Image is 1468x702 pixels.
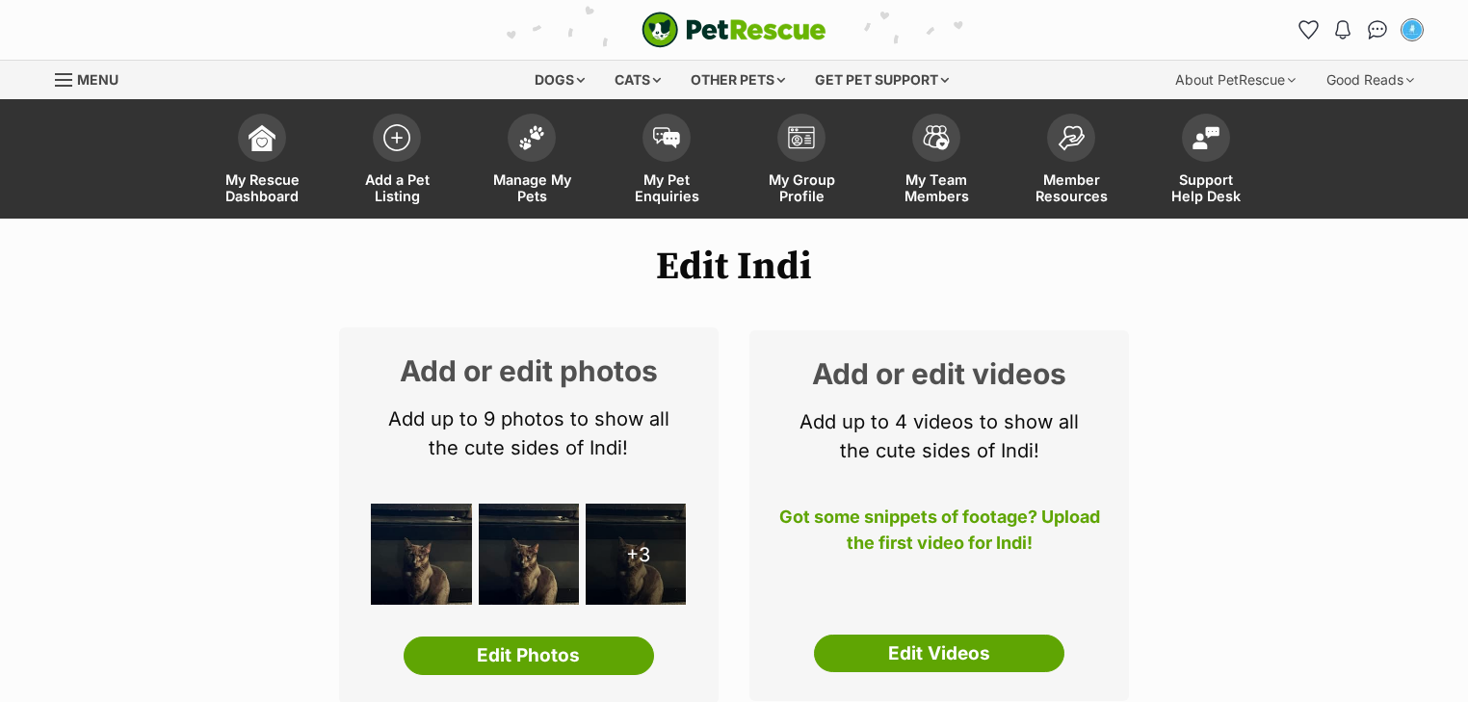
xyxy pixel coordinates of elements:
h2: Add or edit photos [368,356,690,385]
img: pet-enquiries-icon-7e3ad2cf08bfb03b45e93fb7055b45f3efa6380592205ae92323e6603595dc1f.svg [653,127,680,148]
img: notifications-46538b983faf8c2785f20acdc204bb7945ddae34d4c08c2a6579f10ce5e182be.svg [1335,20,1350,39]
a: Member Resources [1004,104,1139,219]
span: My Group Profile [758,171,845,204]
img: Daniel Lewis profile pic [1402,20,1422,39]
p: Add up to 4 videos to show all the cute sides of Indi! [778,407,1100,465]
button: My account [1397,14,1428,45]
span: Menu [77,71,118,88]
h2: Add or edit videos [778,359,1100,388]
span: My Rescue Dashboard [219,171,305,204]
img: dashboard-icon-eb2f2d2d3e046f16d808141f083e7271f6b2e854fb5c12c21221c1fb7104beca.svg [249,124,275,151]
img: member-resources-icon-8e73f808a243e03378d46382f2149f9095a855e16c252ad45f914b54edf8863c.svg [1058,125,1085,151]
span: Member Resources [1028,171,1114,204]
a: Edit Videos [814,635,1064,673]
img: logo-cat-932fe2b9b8326f06289b0f2fb663e598f794de774fb13d1741a6617ecf9a85b4.svg [642,12,826,48]
span: My Team Members [893,171,980,204]
span: Add a Pet Listing [354,171,440,204]
a: My Team Members [869,104,1004,219]
div: About PetRescue [1162,61,1309,99]
img: team-members-icon-5396bd8760b3fe7c0b43da4ab00e1e3bb1a5d9ba89233759b79545d2d3fc5d0d.svg [923,125,950,150]
a: My Rescue Dashboard [195,104,329,219]
span: My Pet Enquiries [623,171,710,204]
span: Support Help Desk [1163,171,1249,204]
a: Add a Pet Listing [329,104,464,219]
div: Other pets [677,61,799,99]
a: Edit Photos [404,637,654,675]
img: manage-my-pets-icon-02211641906a0b7f246fdf0571729dbe1e7629f14944591b6c1af311fb30b64b.svg [518,125,545,150]
div: Dogs [521,61,598,99]
a: Conversations [1362,14,1393,45]
a: Support Help Desk [1139,104,1273,219]
a: My Group Profile [734,104,869,219]
a: Menu [55,61,132,95]
div: +3 [586,504,687,605]
img: chat-41dd97257d64d25036548639549fe6c8038ab92f7586957e7f3b1b290dea8141.svg [1368,20,1388,39]
img: help-desk-icon-fdf02630f3aa405de69fd3d07c3f3aa587a6932b1a1747fa1d2bba05be0121f9.svg [1193,126,1219,149]
a: Manage My Pets [464,104,599,219]
p: Add up to 9 photos to show all the cute sides of Indi! [368,404,690,462]
button: Notifications [1327,14,1358,45]
img: group-profile-icon-3fa3cf56718a62981997c0bc7e787c4b2cf8bcc04b72c1350f741eb67cf2f40e.svg [788,126,815,149]
img: add-pet-listing-icon-0afa8454b4691262ce3f59096e99ab1cd57d4a30225e0717b998d2c9b9846f56.svg [383,124,410,151]
div: Get pet support [801,61,962,99]
a: My Pet Enquiries [599,104,734,219]
div: Good Reads [1313,61,1428,99]
p: Got some snippets of footage? Upload the first video for Indi! [778,504,1100,567]
span: Manage My Pets [488,171,575,204]
a: Favourites [1293,14,1324,45]
a: PetRescue [642,12,826,48]
div: Cats [601,61,674,99]
ul: Account quick links [1293,14,1428,45]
